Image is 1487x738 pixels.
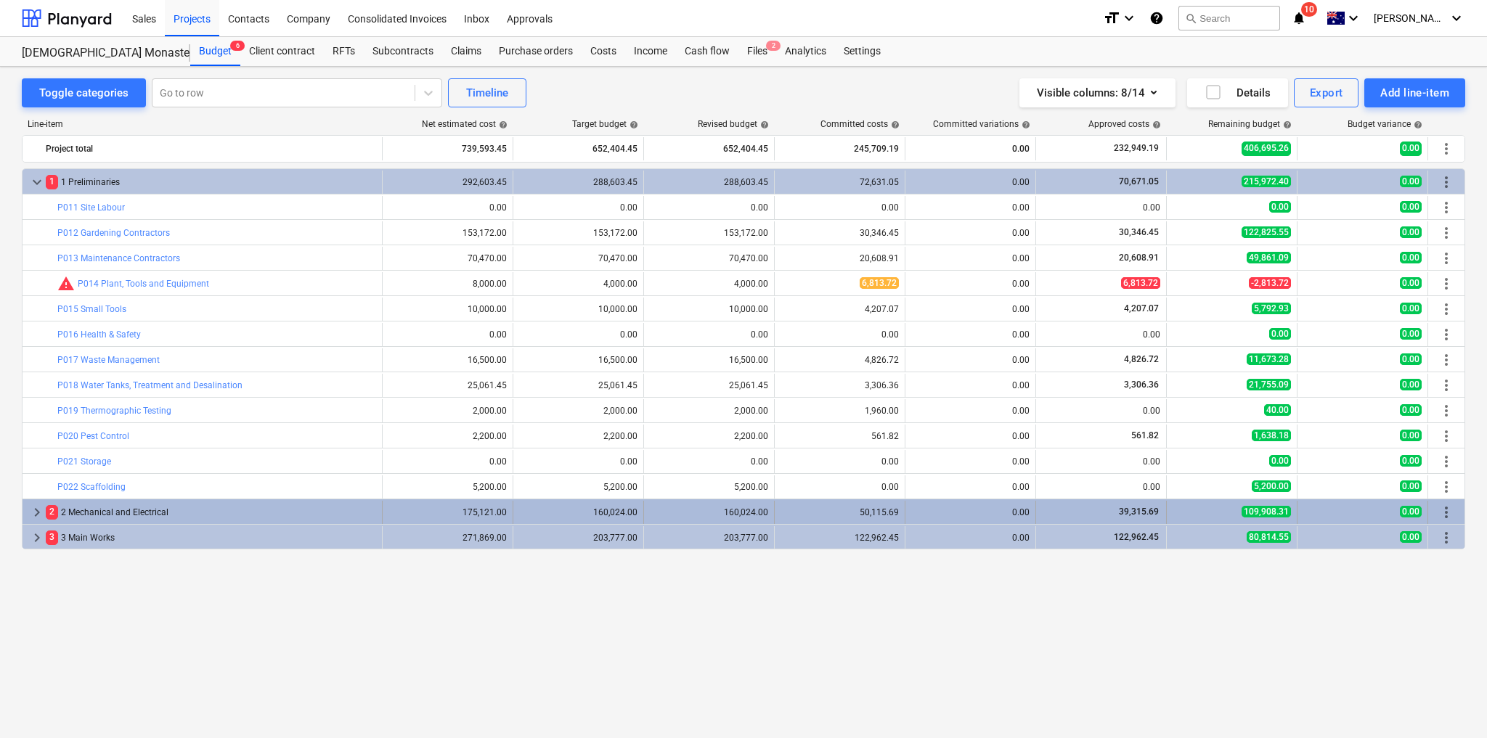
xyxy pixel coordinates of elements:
span: More actions [1438,224,1455,242]
a: Files2 [738,37,776,66]
span: 5,792.93 [1252,303,1291,314]
a: Income [625,37,676,66]
span: More actions [1438,140,1455,157]
span: 0.00 [1269,201,1291,213]
div: Committed variations [933,119,1030,129]
div: 2 Mechanical and Electrical [46,501,376,524]
a: Claims [442,37,490,66]
div: 72,631.05 [781,177,899,187]
span: 0.00 [1400,328,1422,340]
div: Net estimated cost [422,119,508,129]
span: More actions [1438,478,1455,496]
div: 10,000.00 [388,304,507,314]
span: 0.00 [1400,404,1422,416]
div: Costs [582,37,625,66]
span: 2 [46,505,58,519]
div: [DEMOGRAPHIC_DATA] Monastery [22,46,173,61]
div: 20,608.91 [781,253,899,263]
div: 0.00 [650,456,768,467]
a: RFTs [324,37,364,66]
div: Files [738,37,776,66]
div: 0.00 [650,329,768,340]
div: 175,121.00 [388,507,507,517]
button: Add line-item [1364,78,1465,107]
span: More actions [1438,453,1455,470]
div: 4,207.07 [781,304,899,314]
button: Toggle categories [22,78,146,107]
div: 245,709.19 [781,137,899,160]
div: Project total [46,137,376,160]
div: 0.00 [1042,406,1160,416]
div: 0.00 [911,507,1030,517]
div: 1 Preliminaries [46,171,376,194]
span: 0.00 [1400,353,1422,365]
span: 0.00 [1400,142,1422,155]
div: 652,404.45 [650,137,768,160]
div: Committed costs [820,119,900,129]
button: Timeline [448,78,526,107]
span: 11,673.28 [1247,353,1291,365]
div: 203,777.00 [650,533,768,543]
div: 5,200.00 [650,482,768,492]
a: P020 Pest Control [57,431,129,441]
span: help [757,120,769,129]
span: 232,949.19 [1112,142,1160,155]
div: 0.00 [1042,482,1160,492]
span: search [1185,12,1197,24]
a: Analytics [776,37,835,66]
span: 3,306.36 [1123,380,1160,390]
div: 0.00 [519,202,637,213]
div: 4,000.00 [650,279,768,289]
div: Remaining budget [1208,119,1292,129]
a: P016 Health & Safety [57,329,141,340]
div: Chat Widget [1414,668,1487,738]
span: 0.00 [1400,226,1422,238]
span: More actions [1438,326,1455,343]
a: Budget6 [190,37,240,66]
div: 5,200.00 [519,482,637,492]
a: Subcontracts [364,37,442,66]
span: 70,671.05 [1117,176,1160,186]
div: 0.00 [1042,456,1160,467]
span: More actions [1438,427,1455,445]
a: Settings [835,37,889,66]
div: 288,603.45 [519,177,637,187]
button: Export [1294,78,1359,107]
div: 0.00 [911,380,1030,390]
div: 30,346.45 [781,228,899,238]
a: P013 Maintenance Contractors [57,253,180,263]
span: help [888,120,900,129]
div: Toggle categories [39,83,129,102]
span: 4,207.07 [1123,303,1160,313]
div: 288,603.45 [650,177,768,187]
span: 0.00 [1400,303,1422,314]
div: Budget [190,37,240,66]
span: 0.00 [1400,379,1422,390]
div: 16,500.00 [388,355,507,365]
div: 10,000.00 [519,304,637,314]
a: Client contract [240,37,324,66]
div: 0.00 [911,279,1030,289]
span: More actions [1438,250,1455,267]
div: Add line-item [1380,83,1449,102]
span: help [627,120,638,129]
span: More actions [1438,402,1455,419]
div: Timeline [466,83,508,102]
div: 3 Main Works [46,526,376,549]
a: Cash flow [676,37,738,66]
div: 0.00 [781,482,899,492]
a: P021 Storage [57,456,111,467]
div: 16,500.00 [650,355,768,365]
span: More actions [1438,199,1455,216]
div: Target budget [572,119,638,129]
span: 30,346.45 [1117,227,1160,237]
div: 739,593.45 [388,137,507,160]
div: 0.00 [781,456,899,467]
i: format_size [1103,9,1120,27]
span: 0.00 [1400,430,1422,441]
div: 0.00 [911,406,1030,416]
div: 70,470.00 [519,253,637,263]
